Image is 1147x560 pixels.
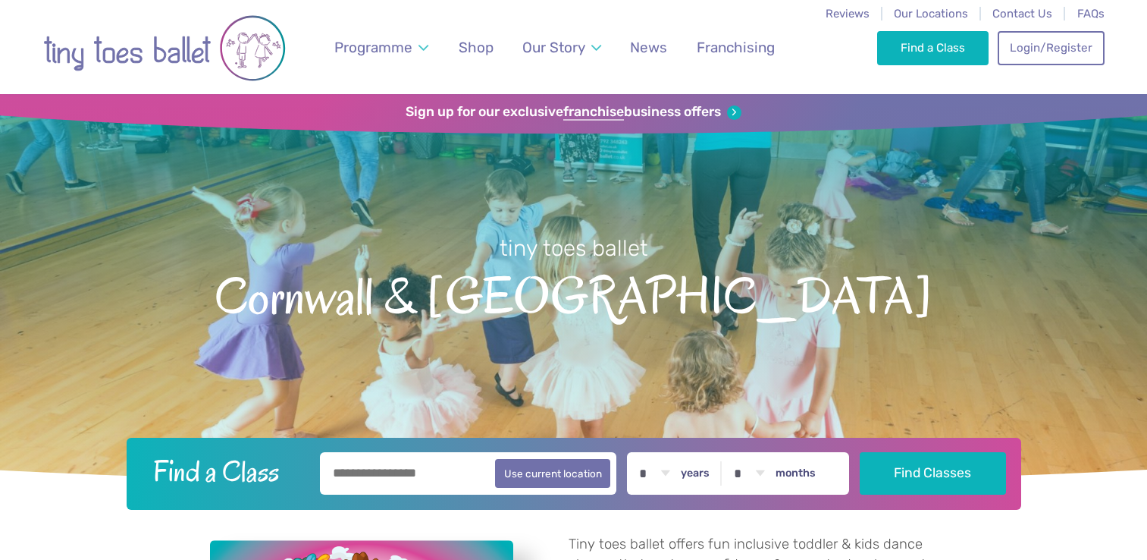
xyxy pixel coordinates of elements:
[623,30,675,65] a: News
[681,467,710,480] label: years
[992,7,1052,20] a: Contact Us
[894,7,968,20] a: Our Locations
[630,39,667,56] span: News
[877,31,989,64] a: Find a Class
[334,39,412,56] span: Programme
[826,7,870,20] a: Reviews
[515,30,608,65] a: Our Story
[697,39,775,56] span: Franchising
[406,104,741,121] a: Sign up for our exclusivefranchisebusiness offers
[689,30,782,65] a: Franchising
[141,452,309,490] h2: Find a Class
[459,39,494,56] span: Shop
[451,30,500,65] a: Shop
[860,452,1006,495] button: Find Classes
[327,30,435,65] a: Programme
[495,459,611,488] button: Use current location
[27,263,1120,325] span: Cornwall & [GEOGRAPHIC_DATA]
[522,39,585,56] span: Our Story
[776,467,816,480] label: months
[43,10,286,87] img: tiny toes ballet
[1077,7,1105,20] a: FAQs
[998,31,1104,64] a: Login/Register
[500,235,648,261] small: tiny toes ballet
[563,104,624,121] strong: franchise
